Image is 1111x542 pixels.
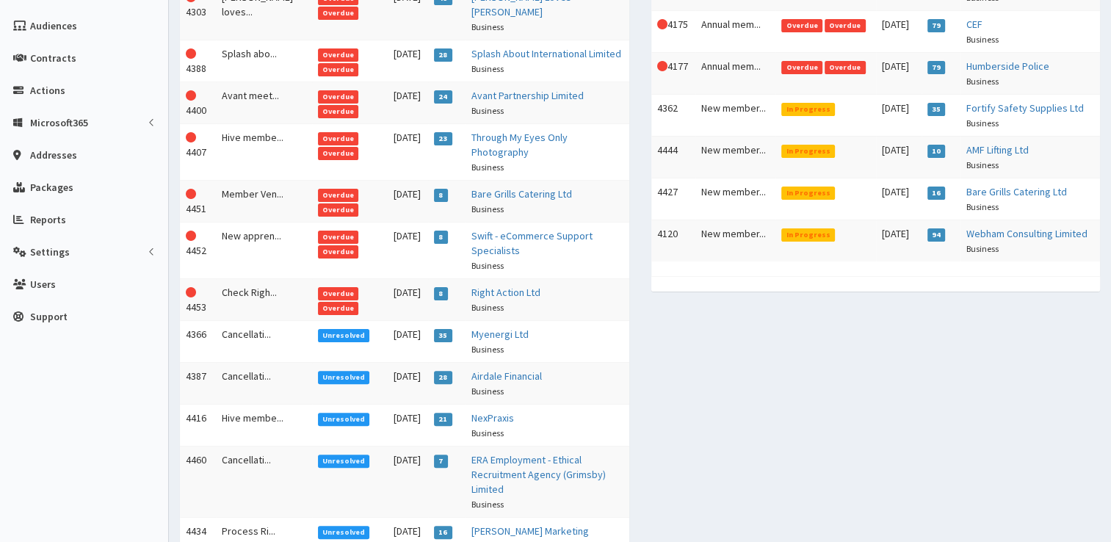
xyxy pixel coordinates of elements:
[30,181,73,194] span: Packages
[471,162,504,173] small: Business
[216,123,311,180] td: Hive membe...
[927,103,946,116] span: 35
[695,220,775,261] td: New member...
[318,302,359,315] span: Overdue
[318,48,359,62] span: Overdue
[966,118,999,129] small: Business
[216,222,311,278] td: New appren...
[695,94,775,136] td: New member...
[216,320,311,362] td: Cancellati...
[695,52,775,94] td: Annual mem...
[318,455,370,468] span: Unresolved
[471,369,542,383] a: Airdale Financial
[471,131,568,159] a: Through My Eyes Only Photography
[180,404,216,446] td: 4416
[434,371,452,384] span: 28
[471,286,540,299] a: Right Action Ltd
[434,287,448,300] span: 8
[651,10,696,52] td: 4175
[318,189,359,202] span: Overdue
[30,116,88,129] span: Microsoft365
[651,94,696,136] td: 4362
[781,145,835,158] span: In Progress
[781,61,822,74] span: Overdue
[434,90,452,104] span: 24
[966,185,1067,198] a: Bare Grills Catering Ltd
[388,320,428,362] td: [DATE]
[471,203,504,214] small: Business
[30,148,77,162] span: Addresses
[30,213,66,226] span: Reports
[180,180,216,222] td: 4451
[781,187,835,200] span: In Progress
[216,82,311,123] td: Avant meet...
[434,48,452,62] span: 28
[30,245,70,259] span: Settings
[216,404,311,446] td: Hive membe...
[216,40,311,82] td: Splash abo...
[471,302,504,313] small: Business
[434,132,452,145] span: 23
[216,278,311,320] td: Check Righ...
[966,227,1088,240] a: Webham Consulting Limited
[695,178,775,220] td: New member...
[318,329,370,342] span: Unresolved
[388,222,428,278] td: [DATE]
[876,136,922,178] td: [DATE]
[180,320,216,362] td: 4366
[180,40,216,82] td: 4388
[651,220,696,261] td: 4120
[318,203,359,217] span: Overdue
[876,178,922,220] td: [DATE]
[471,47,621,60] a: Splash About International Limited
[388,123,428,180] td: [DATE]
[434,189,448,202] span: 8
[695,136,775,178] td: New member...
[966,34,999,45] small: Business
[876,220,922,261] td: [DATE]
[471,63,504,74] small: Business
[388,278,428,320] td: [DATE]
[966,143,1029,156] a: AMF Lifting Ltd
[471,21,504,32] small: Business
[927,19,946,32] span: 79
[781,228,835,242] span: In Progress
[471,453,606,496] a: ERA Employment - Ethical Recruitment Agency (Grimsby) Limited
[318,413,370,426] span: Unresolved
[388,82,428,123] td: [DATE]
[216,446,311,517] td: Cancellati...
[471,328,529,341] a: Myenergi Ltd
[186,287,196,297] i: This Action is overdue!
[471,427,504,438] small: Business
[318,7,359,20] span: Overdue
[318,105,359,118] span: Overdue
[966,18,982,31] a: CEF
[388,180,428,222] td: [DATE]
[966,201,999,212] small: Business
[388,362,428,404] td: [DATE]
[781,19,822,32] span: Overdue
[651,136,696,178] td: 4444
[318,526,370,539] span: Unresolved
[186,132,196,142] i: This Action is overdue!
[434,455,448,468] span: 7
[318,90,359,104] span: Overdue
[471,187,572,200] a: Bare Grills Catering Ltd
[651,178,696,220] td: 4427
[434,413,452,426] span: 21
[471,89,584,102] a: Avant Partnership Limited
[216,180,311,222] td: Member Ven...
[434,329,452,342] span: 35
[471,229,593,257] a: Swift - eCommerce Support Specialists
[471,499,504,510] small: Business
[186,90,196,101] i: This Action is overdue!
[471,260,504,271] small: Business
[657,61,667,71] i: This Action is overdue!
[30,84,65,97] span: Actions
[966,101,1084,115] a: Fortify Safety Supplies Ltd
[927,187,946,200] span: 16
[30,51,76,65] span: Contracts
[216,362,311,404] td: Cancellati...
[30,19,77,32] span: Audiences
[180,222,216,278] td: 4452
